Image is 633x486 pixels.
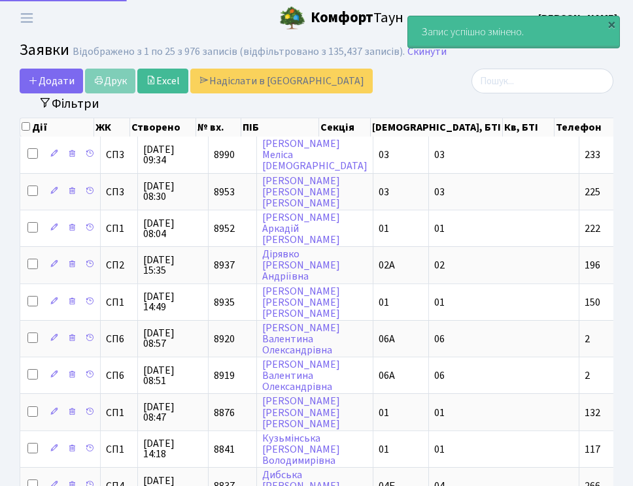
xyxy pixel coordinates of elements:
[585,332,590,346] span: 2
[262,174,340,210] a: [PERSON_NAME][PERSON_NAME][PERSON_NAME]
[379,148,389,162] span: 03
[434,221,445,236] span: 01
[30,93,108,114] button: Переключити фільтри
[379,295,389,310] span: 01
[214,406,235,420] span: 8876
[137,69,188,93] a: Excel
[585,148,600,162] span: 233
[585,258,600,272] span: 196
[371,118,503,137] th: [DEMOGRAPHIC_DATA], БТІ
[143,438,203,459] span: [DATE] 14:18
[434,406,445,420] span: 01
[94,118,130,137] th: ЖК
[214,148,235,162] span: 8990
[130,118,196,137] th: Створено
[408,16,619,48] div: Запис успішно змінено.
[214,185,235,199] span: 8953
[143,365,203,386] span: [DATE] 08:51
[585,221,600,236] span: 222
[10,7,43,29] button: Переключити навігацію
[73,46,405,58] div: Відображено з 1 по 25 з 976 записів (відфільтровано з 135,437 записів).
[20,69,83,93] a: Додати
[262,137,368,173] a: [PERSON_NAME]Меліса[DEMOGRAPHIC_DATA]
[143,218,203,239] span: [DATE] 08:04
[262,210,340,247] a: [PERSON_NAME]Аркадій[PERSON_NAME]
[262,395,340,431] a: [PERSON_NAME][PERSON_NAME][PERSON_NAME]
[379,368,395,383] span: 06А
[434,185,445,199] span: 03
[214,221,235,236] span: 8952
[106,223,132,234] span: СП1
[585,442,600,457] span: 117
[106,444,132,455] span: СП1
[20,118,94,137] th: Дії
[262,357,340,394] a: [PERSON_NAME]ВалентинаОлександрівна
[379,258,395,272] span: 02А
[214,442,235,457] span: 8841
[143,328,203,349] span: [DATE] 08:57
[214,332,235,346] span: 8920
[143,291,203,312] span: [DATE] 14:49
[538,10,617,26] a: [PERSON_NAME]
[106,334,132,344] span: СП6
[585,368,590,383] span: 2
[241,118,318,137] th: ПІБ
[434,368,445,383] span: 06
[143,255,203,276] span: [DATE] 15:35
[262,284,340,321] a: [PERSON_NAME][PERSON_NAME][PERSON_NAME]
[434,148,445,162] span: 03
[379,442,389,457] span: 01
[106,187,132,197] span: СП3
[311,7,373,28] b: Комфорт
[407,46,447,58] a: Скинути
[262,431,340,468] a: Кузьмінська[PERSON_NAME]Володимирівна
[503,118,555,137] th: Кв, БТІ
[585,185,600,199] span: 225
[28,74,75,88] span: Додати
[434,332,445,346] span: 06
[196,118,242,137] th: № вх.
[106,370,132,381] span: СП6
[143,402,203,423] span: [DATE] 08:47
[106,150,132,160] span: СП3
[214,295,235,310] span: 8935
[214,368,235,383] span: 8919
[106,408,132,418] span: СП1
[605,18,618,31] div: ×
[379,185,389,199] span: 03
[262,247,340,283] a: Дірявко[PERSON_NAME]Андріївна
[262,321,340,357] a: [PERSON_NAME]ВалентинаОлександрівна
[434,258,445,272] span: 02
[585,406,600,420] span: 132
[143,181,203,202] span: [DATE] 08:30
[379,406,389,420] span: 01
[214,258,235,272] span: 8937
[379,221,389,236] span: 01
[379,332,395,346] span: 06А
[106,260,132,270] span: СП2
[20,39,69,61] span: Заявки
[471,69,613,93] input: Пошук...
[434,295,445,310] span: 01
[434,442,445,457] span: 01
[279,5,305,31] img: logo.png
[106,297,132,308] span: СП1
[319,118,371,137] th: Секція
[538,11,617,25] b: [PERSON_NAME]
[311,7,403,29] span: Таун
[143,144,203,165] span: [DATE] 09:34
[585,295,600,310] span: 150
